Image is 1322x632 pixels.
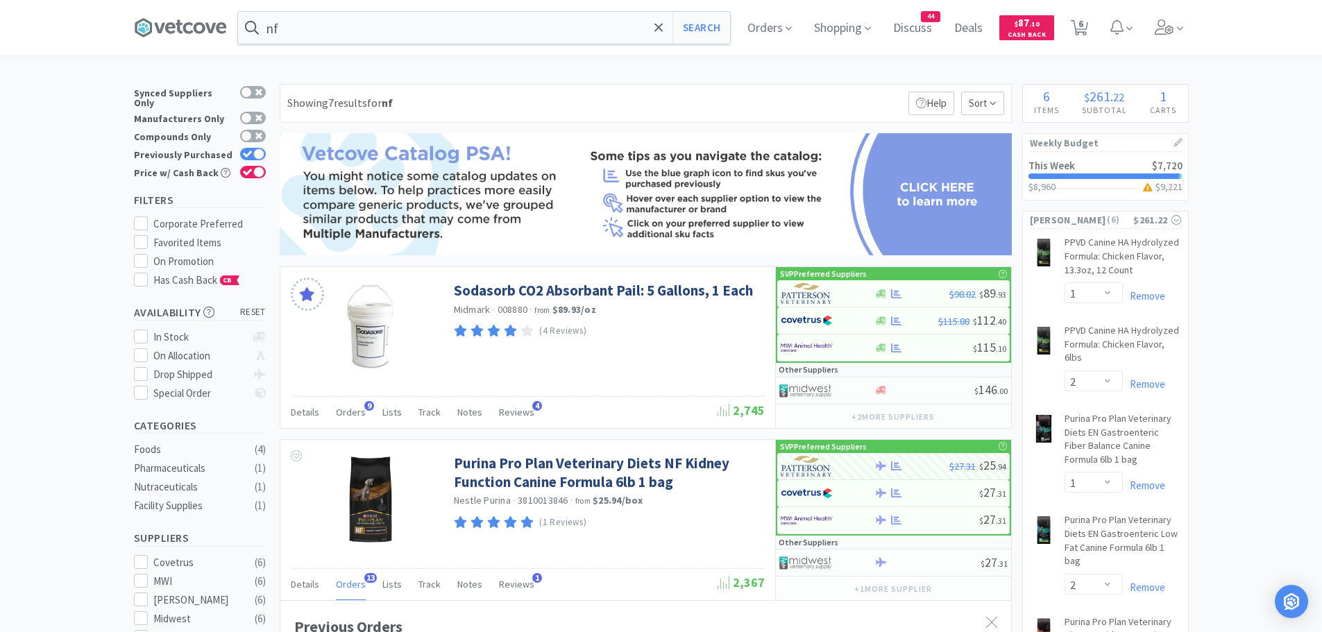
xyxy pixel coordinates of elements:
div: Covetrus [153,554,239,571]
span: $ [979,461,983,472]
div: Compounds Only [134,130,233,142]
p: Help [908,92,954,115]
span: Track [418,406,441,418]
img: bd52e5dc7be14aceb412abc55518682c_77047.jpeg [1030,415,1058,443]
h4: Items [1023,103,1071,117]
div: Midwest [153,610,239,627]
div: ( 1 ) [255,479,266,495]
span: [PERSON_NAME] [1030,212,1106,228]
div: Special Order [153,385,246,402]
p: (4 Reviews) [539,324,586,339]
a: Purina Pro Plan Veterinary Diets NF Kidney Function Canine Formula 6lb 1 bag [454,454,761,492]
div: Open Intercom Messenger [1275,585,1308,618]
span: Orders [336,406,366,418]
img: 58ed86f49e734ca9bfb5f0520ef55837_126946.jpeg [344,281,397,371]
span: 89 [979,285,1006,301]
span: 2,745 [718,402,765,418]
div: ( 6 ) [255,592,266,608]
span: from [534,305,550,315]
h5: Filters [134,192,266,208]
img: 4dd14cff54a648ac9e977f0c5da9bc2e_5.png [779,380,831,401]
span: 27 [979,511,1006,527]
h5: Availability [134,305,266,321]
div: $261.22 [1133,212,1180,228]
span: Details [291,578,319,590]
img: 77fca1acd8b6420a9015268ca798ef17_1.png [781,483,833,504]
a: Discuss44 [888,22,938,35]
div: In Stock [153,329,246,345]
a: PPVD Canine HA Hydrolyzed Formula: Chicken Flavor, 13.3oz, 12 Count [1065,236,1181,282]
h2: This Week [1028,160,1075,171]
span: 4 [532,401,542,411]
span: from [575,496,591,506]
span: Reviews [499,406,534,418]
img: 3abed92cfdb24993bbccfdd87ad71d18_77060.jpeg [1030,327,1058,355]
span: Notes [457,578,482,590]
span: $ [973,316,977,327]
strong: nf [382,96,393,110]
a: PPVD Canine HA Hydrolyzed Formula: Chicken Flavor, 6lbs [1065,324,1181,370]
div: On Allocation [153,348,246,364]
span: . 31 [996,488,1006,499]
span: 261 [1090,87,1110,105]
a: Remove [1123,377,1165,391]
span: 115 [973,339,1006,355]
div: Favorited Items [153,234,266,251]
span: . 31 [996,515,1006,526]
span: Sort [961,92,1004,115]
span: Lists [382,578,402,590]
span: $115.88 [938,315,969,327]
img: 9a08b332a54d466a9f7a7ba05188bb03_483052.png [325,454,416,544]
div: MWI [153,573,239,590]
span: 9 [364,401,374,411]
span: Track [418,578,441,590]
div: [PERSON_NAME] [153,592,239,608]
span: $98.82 [949,288,976,300]
span: $ [979,515,983,526]
div: Synced Suppliers Only [134,86,233,108]
span: for [367,96,393,110]
a: 6 [1065,24,1094,36]
a: Deals [949,22,988,35]
span: 25 [979,457,1006,473]
a: Purina Pro Plan Veterinary Diets EN Gastroenteric Low Fat Canine Formula 6lb 1 bag [1065,513,1181,573]
img: 5e639814559145b2a7f25d2dc8e2821c.png [280,133,1012,255]
a: Remove [1123,479,1165,492]
span: 008880 [498,303,528,316]
span: · [513,494,516,506]
span: $ [979,488,983,499]
p: (1 Reviews) [539,515,586,530]
span: 87 [1015,16,1040,29]
img: 2ba2adb096ce498d83f5689b3e9eb8e7_279712.jpeg [1030,239,1058,266]
img: 77fca1acd8b6420a9015268ca798ef17_1.png [781,310,833,331]
span: 27 [981,554,1008,570]
span: $8,960 [1028,180,1056,193]
h4: Carts [1139,103,1188,117]
strong: $25.94 / box [593,494,643,506]
div: Previously Purchased [134,148,233,160]
span: . 10 [996,343,1006,354]
img: 912fc826d50e4dbfb8e54d04b12b1898_199848.jpeg [1030,516,1058,544]
div: ( 6 ) [255,610,266,627]
span: $ [974,386,978,396]
span: Has Cash Back [153,273,240,287]
span: 27 [979,484,1006,500]
span: · [492,303,495,316]
span: ( 6 ) [1105,213,1133,227]
p: SVP Preferred Suppliers [780,267,867,280]
p: SVP Preferred Suppliers [780,440,867,453]
span: 3810013846 [518,494,568,506]
button: +1more supplier [847,579,938,599]
span: . 93 [996,289,1006,300]
div: ( 6 ) [255,554,266,571]
span: $ [1085,90,1090,104]
div: ( 4 ) [255,441,266,458]
p: Other Suppliers [779,536,838,549]
span: Reviews [499,578,534,590]
div: ( 1 ) [255,460,266,477]
a: Midmark [454,303,491,316]
a: Sodasorb CO2 Absorbant Pail: 5 Gallons, 1 Each [454,281,753,300]
div: Foods [134,441,246,458]
span: · [570,494,573,506]
div: Drop Shipped [153,366,246,383]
